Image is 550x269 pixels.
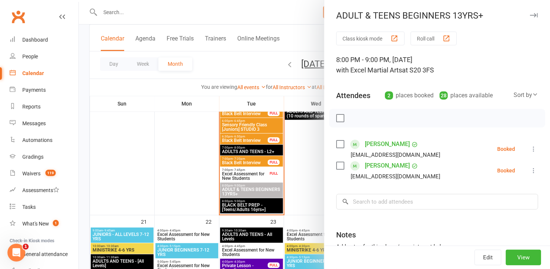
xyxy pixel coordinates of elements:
div: Attendees [336,90,370,101]
div: Gradings [22,154,44,160]
div: Waivers [22,171,41,176]
div: Messages [22,120,46,126]
button: Class kiosk mode [336,32,405,45]
a: Assessments [10,182,78,199]
a: Tasks [10,199,78,215]
input: Search to add attendees [336,194,538,210]
a: Payments [10,82,78,98]
div: places booked [385,90,434,101]
div: Booked [497,146,515,152]
div: Booked [497,168,515,173]
div: 8:00 PM - 9:00 PM, [DATE] [336,55,538,75]
a: Calendar [10,65,78,82]
div: People [22,54,38,59]
span: 1 [23,244,29,250]
div: Calendar [22,70,44,76]
a: [PERSON_NAME] [365,160,410,172]
div: Assessments [22,187,59,193]
span: at S20 3FS [402,66,434,74]
div: What's New [22,221,49,227]
div: Payments [22,87,46,93]
div: [EMAIL_ADDRESS][DOMAIN_NAME] [351,150,440,160]
div: 28 [440,91,448,100]
div: General attendance [22,251,68,257]
a: Gradings [10,149,78,165]
a: People [10,48,78,65]
a: Waivers 119 [10,165,78,182]
a: General attendance kiosk mode [10,246,78,263]
div: Sort by [514,90,538,100]
a: [PERSON_NAME] [365,138,410,150]
a: Automations [10,132,78,149]
div: [EMAIL_ADDRESS][DOMAIN_NAME] [351,172,440,181]
div: Add notes for this class / appointment below [336,242,538,251]
button: View [506,250,541,265]
button: Roll call [411,32,457,45]
div: 2 [385,91,393,100]
a: Clubworx [9,7,28,26]
span: with Excel Martial Arts [336,66,402,74]
div: Automations [22,137,52,143]
div: ADULT & TEENS BEGINNERS 13YRS+ [324,10,550,21]
div: Reports [22,104,41,110]
div: Tasks [22,204,36,210]
iframe: Intercom live chat [7,244,25,262]
div: Dashboard [22,37,48,43]
div: places available [440,90,493,101]
div: Notes [336,230,356,240]
span: 119 [45,170,56,176]
a: What's New1 [10,215,78,232]
a: Reports [10,98,78,115]
a: Dashboard [10,32,78,48]
button: Edit [475,250,501,265]
span: 1 [53,220,59,226]
a: Messages [10,115,78,132]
